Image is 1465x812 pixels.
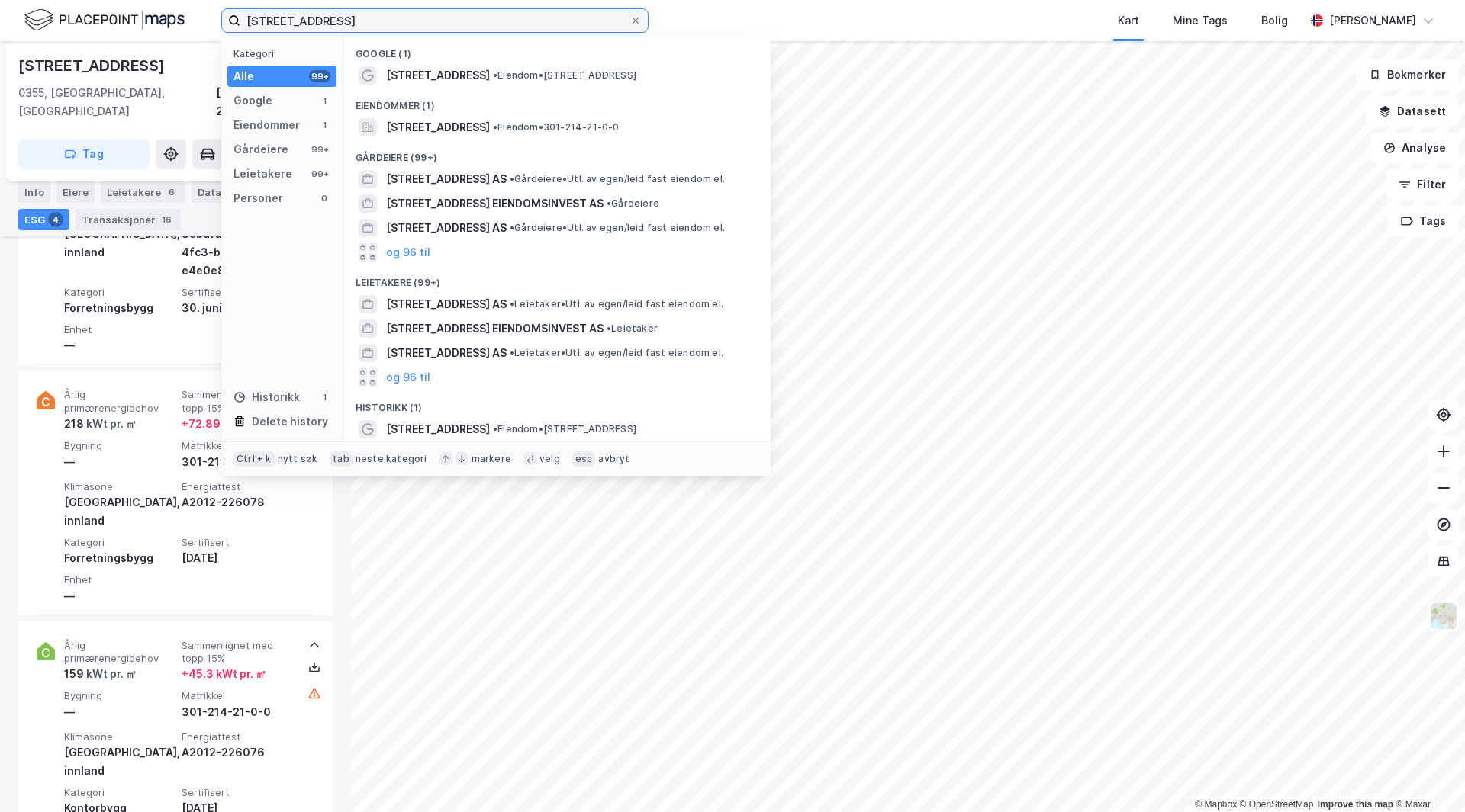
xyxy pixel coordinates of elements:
div: 8ebdfae5-bc11-4fc3-b8cd-e4e0e8a4e354 [182,225,293,280]
span: Årlig primærenergibehov [64,388,175,415]
div: 1 [318,119,330,131]
div: Leietakere (99+) [343,265,771,292]
div: 4 [48,212,63,227]
button: Filter [1386,169,1459,200]
div: 301-214-21-0-0 [182,703,293,721]
img: Z [1429,602,1458,631]
div: Eiere [56,181,95,203]
span: [STREET_ADDRESS] EIENDOMSINVEST AS [386,194,604,213]
button: Analyse [1370,133,1459,163]
div: nytt søk [278,453,318,465]
div: Leietakere [233,165,292,183]
div: esc [572,451,596,467]
div: Bolig [1261,11,1288,30]
span: [STREET_ADDRESS] AS [386,219,507,237]
div: Historikk (1) [343,390,771,417]
div: Historikk [233,388,300,406]
div: neste kategori [356,453,427,465]
div: — [64,703,175,721]
span: Enhet [64,573,175,586]
div: + 72.89 kWt pr. ㎡ [182,415,273,433]
div: Personer [233,189,283,207]
button: Tag [18,139,150,169]
div: 99+ [309,168,330,180]
span: Matrikkel [182,689,293,702]
div: Info [18,181,50,203]
span: [STREET_ADDRESS] AS [386,344,507,362]
span: Sammenlignet med topp 15% [182,388,293,415]
div: [PERSON_NAME] [1329,11,1416,30]
button: og 96 til [386,243,430,262]
span: [STREET_ADDRESS] EIENDOMSINVEST AS [386,319,604,338]
span: • [510,298,514,310]
div: kWt pr. ㎡ [84,665,137,683]
a: Improve this map [1318,799,1393,810]
div: A2012-226078 [182,493,293,512]
img: logo.f888ab2527a4732fd821a326f86c7f29.svg [24,7,185,34]
span: Bygning [64,439,175,452]
div: 30. juni 2023 [182,299,293,317]
div: Forretningsbygg [64,549,175,567]
div: velg [539,453,560,465]
button: Datasett [1366,96,1459,127]
div: Leietakere [101,181,185,203]
div: Eiendommer [233,116,300,134]
div: 99+ [309,70,330,82]
div: A2012-226076 [182,743,293,762]
span: Sertifisert [182,536,293,549]
span: • [607,323,611,334]
div: + 45.3 kWt pr. ㎡ [182,665,266,683]
span: • [493,423,497,435]
div: [DATE] [182,549,293,567]
span: Sertifisert [182,786,293,799]
div: Gårdeiere [233,140,288,159]
span: Energiattest [182,730,293,743]
div: 1 [318,391,330,403]
div: 218 [64,415,137,433]
div: tab [330,451,353,467]
div: [GEOGRAPHIC_DATA], innland [64,225,175,262]
div: 16 [159,212,175,227]
span: Kategori [64,786,175,799]
div: ESG [18,209,69,230]
a: Mapbox [1195,799,1237,810]
div: Forretningsbygg [64,299,175,317]
button: Bokmerker [1356,59,1459,90]
div: [GEOGRAPHIC_DATA], 214/21 [216,84,333,120]
div: markere [472,453,511,465]
div: — [64,453,175,471]
div: avbryt [598,453,629,465]
div: Mine Tags [1173,11,1228,30]
span: Leietaker • Utl. av egen/leid fast eiendom el. [510,298,723,310]
iframe: Chat Widget [1389,739,1465,812]
span: • [607,197,611,209]
div: 6 [164,185,179,200]
span: Energiattest [182,480,293,493]
button: Tags [1388,206,1459,236]
div: Kart [1118,11,1139,30]
div: Alle [233,67,254,85]
span: • [510,222,514,233]
span: [STREET_ADDRESS] [386,66,490,85]
div: — [64,336,175,355]
div: 1 [318,95,330,107]
div: 301-214-21-0-0 [182,453,293,471]
span: Leietaker • Utl. av egen/leid fast eiendom el. [510,347,723,359]
div: 159 [64,665,137,683]
span: Bygning [64,689,175,702]
div: Eiendommer (1) [343,88,771,115]
span: Gårdeiere • Utl. av egen/leid fast eiendom el. [510,173,725,185]
span: Kategori [64,286,175,299]
button: og 96 til [386,368,430,387]
span: [STREET_ADDRESS] [386,118,490,136]
span: [STREET_ADDRESS] AS [386,295,507,313]
span: Eiendom • [STREET_ADDRESS] [493,69,636,82]
div: 99+ [309,143,330,156]
span: Klimasone [64,480,175,493]
span: • [510,347,514,358]
span: Gårdeiere • Utl. av egen/leid fast eiendom el. [510,222,725,234]
div: Gårdeiere (99+) [343,140,771,167]
div: [GEOGRAPHIC_DATA], innland [64,493,175,530]
div: Kategori [233,48,336,59]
